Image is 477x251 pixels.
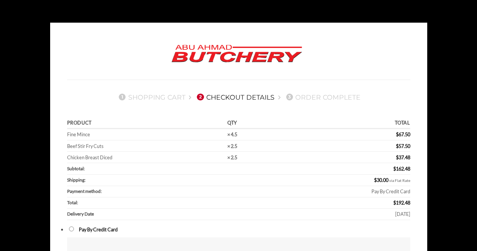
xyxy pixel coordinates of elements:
[393,200,396,206] span: $
[67,129,225,140] td: Fine Mince
[67,209,273,220] th: Delivery Date
[393,166,396,172] span: $
[374,177,388,183] bdi: 30.00
[273,186,410,197] td: Pay By Credit Card
[225,118,273,129] th: Qty
[67,197,273,209] th: Total:
[197,94,204,100] span: 2
[67,87,410,107] nav: Checkout steps
[393,166,410,172] bdi: 162.48
[67,152,225,163] td: Chicken Breast Diced
[273,118,410,129] th: Total
[195,93,275,101] a: 2Checkout details
[396,143,410,149] bdi: 57.50
[67,163,273,174] th: Subtotal:
[227,131,237,137] strong: × 4.5
[227,143,237,149] strong: × 2.5
[396,131,399,137] span: $
[67,118,225,129] th: Product
[273,209,410,220] td: [DATE]
[396,154,399,160] span: $
[389,178,410,183] small: via Flat Rate
[67,140,225,152] td: Beef Stir Fry Cuts
[227,154,237,160] strong: × 2.5
[396,154,410,160] bdi: 37.48
[165,40,308,68] img: Abu Ahmad Butchery
[67,186,273,197] th: Payment method:
[393,200,410,206] bdi: 192.48
[374,177,377,183] span: $
[396,143,399,149] span: $
[117,93,186,101] a: 1Shopping Cart
[67,175,273,186] th: Shipping:
[119,94,126,100] span: 1
[396,131,410,137] bdi: 67.50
